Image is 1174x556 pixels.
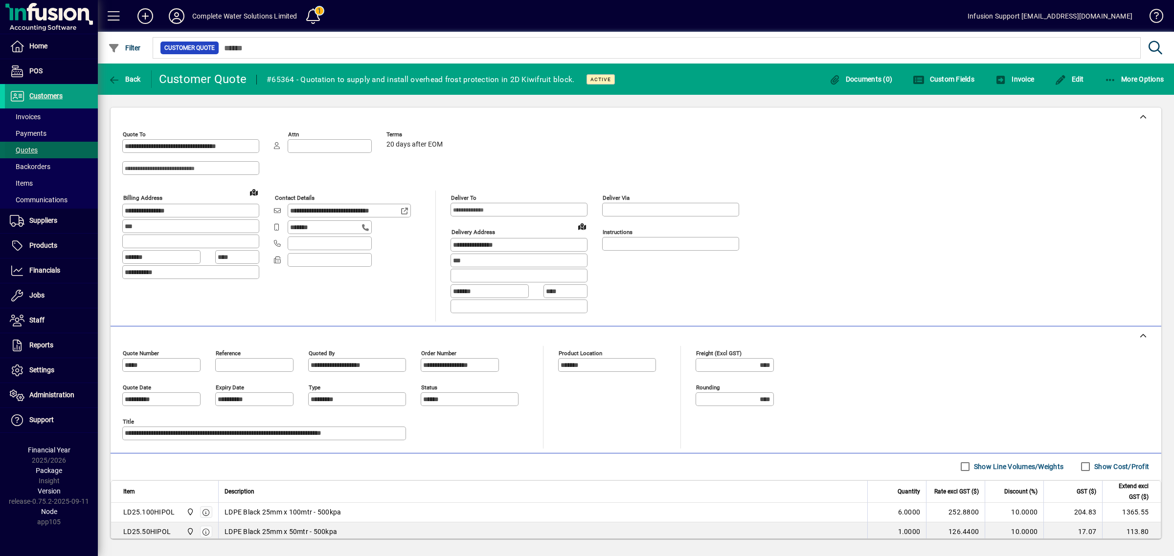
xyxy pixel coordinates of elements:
label: Show Cost/Profit [1092,462,1149,471]
div: LD25.100HIPOL [123,507,175,517]
button: Documents (0) [826,70,895,88]
span: Items [10,179,33,187]
a: Quotes [5,142,98,158]
a: Jobs [5,283,98,308]
mat-label: Quote date [123,384,151,390]
span: Home [29,42,47,50]
span: More Options [1105,75,1164,83]
mat-label: Type [309,384,320,390]
span: 20 days after EOM [386,141,443,149]
a: POS [5,59,98,84]
a: Settings [5,358,98,383]
mat-label: Expiry date [216,384,244,390]
mat-label: Title [123,418,134,425]
mat-label: Deliver To [451,194,476,201]
td: 204.83 [1043,503,1102,522]
a: View on map [246,184,262,200]
span: Settings [29,366,54,374]
mat-label: Reference [216,349,241,356]
span: 1.0000 [898,527,921,536]
a: Communications [5,192,98,208]
span: Jobs [29,291,45,299]
div: Customer Quote [159,71,247,87]
mat-label: Quote To [123,131,146,138]
a: Financials [5,258,98,283]
button: Edit [1052,70,1086,88]
span: Customers [29,92,63,100]
a: Backorders [5,158,98,175]
a: Knowledge Base [1142,2,1162,34]
mat-label: Quote number [123,349,159,356]
span: Invoices [10,113,41,121]
span: LDPE Black 25mm x 50mtr - 500kpa [225,527,337,536]
span: Edit [1055,75,1084,83]
span: Node [41,508,57,515]
span: Rate excl GST ($) [934,486,979,497]
a: Reports [5,333,98,358]
a: Items [5,175,98,192]
td: 1365.55 [1102,503,1161,522]
span: GST ($) [1077,486,1096,497]
mat-label: Deliver via [603,194,630,201]
mat-label: Order number [421,349,456,356]
span: Motueka [184,507,195,517]
button: Invoice [993,70,1037,88]
span: Extend excl GST ($) [1108,481,1149,502]
mat-label: Attn [288,131,299,138]
button: Profile [161,7,192,25]
span: Description [225,486,254,497]
span: Back [108,75,141,83]
span: Discount (%) [1004,486,1038,497]
span: Financial Year [28,446,70,454]
button: Filter [106,39,143,57]
a: Administration [5,383,98,407]
span: Version [38,487,61,495]
mat-label: Quoted by [309,349,335,356]
mat-label: Freight (excl GST) [696,349,742,356]
a: Payments [5,125,98,142]
div: Infusion Support [EMAIL_ADDRESS][DOMAIN_NAME] [968,8,1132,24]
span: Products [29,241,57,249]
span: Suppliers [29,216,57,224]
div: Complete Water Solutions Limited [192,8,297,24]
a: Products [5,234,98,258]
div: 126.4400 [932,527,979,536]
a: Support [5,408,98,432]
div: LD25.50HIPOL [123,527,171,536]
span: Administration [29,391,74,399]
span: Quantity [898,486,920,497]
td: 10.0000 [985,503,1043,522]
span: Backorders [10,163,50,171]
span: LDPE Black 25mm x 100mtr - 500kpa [225,507,341,517]
a: Suppliers [5,209,98,233]
app-page-header-button: Back [98,70,152,88]
button: Add [130,7,161,25]
button: More Options [1102,70,1167,88]
span: Documents (0) [829,75,892,83]
div: #65364 - Quotation to supply and install overhead frost protection in 2D Kiwifruit block. [267,72,574,87]
mat-label: Rounding [696,384,720,390]
span: Staff [29,316,45,324]
span: Quotes [10,146,38,154]
span: Motueka [184,526,195,537]
a: Staff [5,308,98,333]
span: POS [29,67,43,75]
span: Customer Quote [164,43,215,53]
td: 10.0000 [985,522,1043,542]
div: 252.8800 [932,507,979,517]
button: Back [106,70,143,88]
span: Filter [108,44,141,52]
mat-label: Status [421,384,437,390]
td: 113.80 [1102,522,1161,542]
span: Support [29,416,54,424]
a: Invoices [5,108,98,125]
button: Custom Fields [910,70,977,88]
span: Reports [29,341,53,349]
span: Package [36,467,62,474]
span: 6.0000 [898,507,921,517]
span: Active [590,76,611,83]
span: Item [123,486,135,497]
span: Payments [10,129,46,137]
mat-label: Instructions [603,229,632,235]
label: Show Line Volumes/Weights [972,462,1063,471]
